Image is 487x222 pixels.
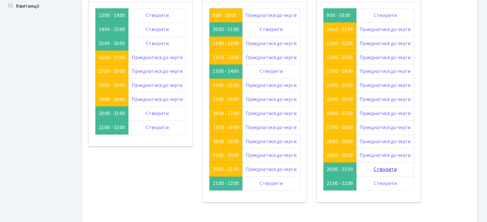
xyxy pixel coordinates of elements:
td: 20:00 - 21:00 [95,106,128,120]
a: 14:00 - 15:00 [213,82,239,89]
a: Приєднатися до черги [246,12,296,19]
a: Приєднатися до черги [246,96,296,103]
a: Приєднатися до черги [360,110,410,117]
a: 11:00 - 12:00 [213,40,239,47]
a: 14:00 - 15:00 [327,82,353,89]
a: 16:00 - 17:00 [213,110,239,117]
a: 12:00 - 13:00 [213,54,239,61]
a: Створити [260,180,283,187]
a: 17:00 - 18:00 [99,68,125,75]
a: Створити [374,12,397,19]
a: Приєднатися до черги [360,26,410,33]
td: 21:00 - 22:00 [323,177,356,191]
a: Приєднатися до черги [360,40,410,47]
a: 9:00 - 10:00 [213,12,236,19]
a: Приєднатися до черги [246,54,296,61]
a: 19:00 - 20:00 [327,152,353,159]
a: Створити [374,166,397,173]
td: 13:00 - 14:00 [95,8,128,22]
a: 15:00 - 16:00 [327,96,353,103]
a: 18:00 - 19:00 [99,82,125,89]
a: 19:00 - 20:00 [213,152,239,159]
a: Приєднатися до черги [246,82,296,89]
a: Створити [146,26,169,33]
a: Створити [260,68,283,75]
a: Приєднатися до черги [246,124,296,131]
a: Приєднатися до черги [246,152,296,159]
a: Приєднатися до черги [360,54,410,61]
a: 18:00 - 19:00 [213,138,239,145]
a: Створити [146,110,169,117]
a: 16:00 - 17:00 [99,54,125,61]
a: Створити [260,26,283,33]
td: 9:00 - 10:00 [323,8,356,22]
td: 15:00 - 16:00 [95,36,128,50]
a: Приєднатися до черги [360,152,410,159]
a: Створити [146,12,169,19]
a: 15:00 - 16:00 [213,96,239,103]
a: Створити [146,40,169,47]
a: Приєднатися до черги [132,68,183,75]
a: Приєднатися до черги [246,110,296,117]
a: Приєднатися до черги [360,124,410,131]
a: 18:00 - 19:00 [327,138,353,145]
a: Приєднатися до черги [246,40,296,47]
td: 14:00 - 15:00 [95,22,128,36]
a: 10:00 - 11:00 [327,26,353,33]
td: 20:00 - 21:00 [323,163,356,177]
a: 17:00 - 18:00 [213,124,239,131]
a: Приєднатися до черги [132,96,183,103]
a: Створити [374,180,397,187]
td: 13:00 - 14:00 [209,65,242,79]
a: 20:00 - 21:00 [213,166,239,173]
td: 21:00 - 22:00 [209,177,242,191]
a: Створити [146,124,169,131]
a: Приєднатися до черги [360,68,410,75]
a: 17:00 - 18:00 [327,124,353,131]
a: Приєднатися до черги [360,82,410,89]
a: 19:00 - 20:00 [99,96,125,103]
a: Приєднатися до черги [132,54,183,61]
a: Приєднатися до черги [360,96,410,103]
a: Приєднатися до черги [246,138,296,145]
a: Приєднатися до черги [246,166,296,173]
a: 16:00 - 17:00 [327,110,353,117]
td: 21:00 - 22:00 [95,120,128,134]
a: 11:00 - 12:00 [327,40,353,47]
a: Приєднатися до черги [132,82,183,89]
a: 12:00 - 13:00 [327,54,353,61]
a: 13:00 - 14:00 [327,68,353,75]
a: Приєднатися до черги [360,138,410,145]
td: 10:00 - 11:00 [209,22,242,36]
